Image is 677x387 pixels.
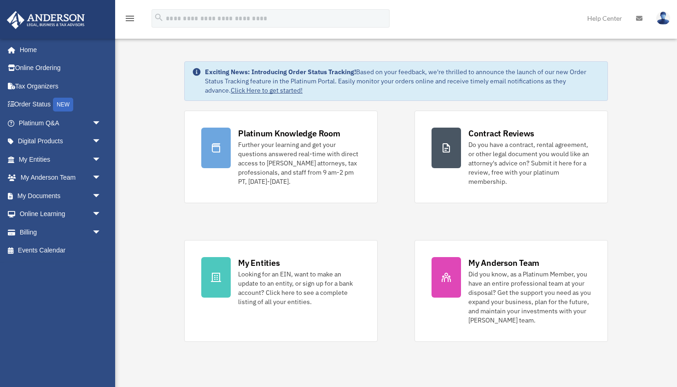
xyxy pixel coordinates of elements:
a: Home [6,41,111,59]
span: arrow_drop_down [92,114,111,133]
span: arrow_drop_down [92,205,111,224]
a: Events Calendar [6,241,115,260]
a: My Anderson Team Did you know, as a Platinum Member, you have an entire professional team at your... [414,240,608,342]
div: NEW [53,98,73,111]
div: My Anderson Team [468,257,539,269]
img: User Pic [656,12,670,25]
a: My Documentsarrow_drop_down [6,187,115,205]
a: menu [124,16,135,24]
span: arrow_drop_down [92,223,111,242]
div: Looking for an EIN, want to make an update to an entity, or sign up for a bank account? Click her... [238,270,361,306]
div: Do you have a contract, rental agreement, or other legal document you would like an attorney's ad... [468,140,591,186]
a: Platinum Q&Aarrow_drop_down [6,114,115,132]
img: Anderson Advisors Platinum Portal [4,11,88,29]
span: arrow_drop_down [92,150,111,169]
a: Billingarrow_drop_down [6,223,115,241]
div: Based on your feedback, we're thrilled to announce the launch of our new Order Status Tracking fe... [205,67,600,95]
div: Further your learning and get your questions answered real-time with direct access to [PERSON_NAM... [238,140,361,186]
a: Contract Reviews Do you have a contract, rental agreement, or other legal document you would like... [414,111,608,203]
div: Contract Reviews [468,128,534,139]
div: Did you know, as a Platinum Member, you have an entire professional team at your disposal? Get th... [468,270,591,325]
div: Platinum Knowledge Room [238,128,340,139]
span: arrow_drop_down [92,187,111,205]
a: Digital Productsarrow_drop_down [6,132,115,151]
strong: Exciting News: Introducing Order Status Tracking! [205,68,356,76]
i: search [154,12,164,23]
a: Click Here to get started! [231,86,303,94]
a: Online Learningarrow_drop_down [6,205,115,223]
i: menu [124,13,135,24]
span: arrow_drop_down [92,169,111,188]
a: Online Ordering [6,59,115,77]
a: Tax Organizers [6,77,115,95]
div: My Entities [238,257,280,269]
a: Platinum Knowledge Room Further your learning and get your questions answered real-time with dire... [184,111,378,203]
a: My Anderson Teamarrow_drop_down [6,169,115,187]
a: My Entities Looking for an EIN, want to make an update to an entity, or sign up for a bank accoun... [184,240,378,342]
a: Order StatusNEW [6,95,115,114]
a: My Entitiesarrow_drop_down [6,150,115,169]
span: arrow_drop_down [92,132,111,151]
